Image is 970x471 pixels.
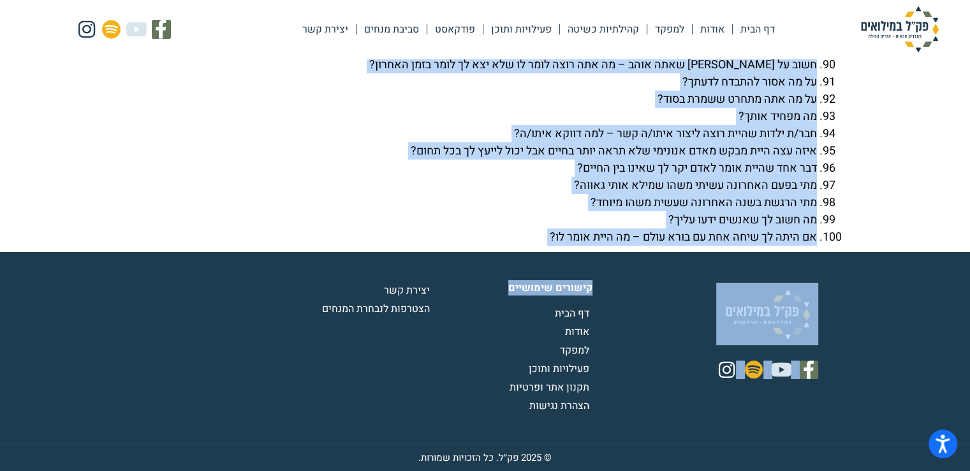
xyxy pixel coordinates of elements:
[693,15,732,44] a: אודות
[529,361,592,377] span: פעילויות ותוכן
[529,398,592,414] span: הצהרת נגישות
[384,283,433,298] span: יצירת קשר
[733,15,783,44] a: דף הבית
[433,398,592,414] a: הצהרת נגישות
[274,283,433,298] a: יצירת קשר
[418,451,552,465] div: © 2025 פק״ל. כל הזכויות שמורות.
[560,343,592,358] span: למפקד
[508,280,592,295] b: קישורים שימושיים
[433,324,592,340] a: אודות
[128,73,817,91] li: על מה אסור להתבדח לדעתך?
[295,15,356,44] a: יצירת קשר
[836,6,964,52] img: פק"ל
[510,380,592,395] span: תקנון אתר ופרטיות
[128,142,817,160] li: איזה עצה היית מבקש מאדם אנונימי שלא תראה יותר בחיים אבל יכול לייעץ לך בכל תחום?
[295,15,783,44] nav: Menu
[128,56,817,73] li: חשוב על [PERSON_NAME] שאתה אוהב – מה אתה רוצה לומר לו שלא יצא לך לומר בזמן האחרון?
[128,91,817,108] li: על מה אתה מתחרט ששמרת בסוד?
[322,301,433,317] span: הצטרפות לנבחרת המנחים
[565,324,592,340] span: אודות
[433,361,592,377] a: פעילויות ותוכן
[433,306,592,321] a: דף הבית
[274,301,433,317] a: הצטרפות לנבחרת המנחים
[128,108,817,125] li: מה מפחיד אותך?
[427,15,483,44] a: פודקאסט
[128,160,817,177] li: דבר אחד שהיית אומר לאדם יקר לך שאינו בין החיים?
[128,177,817,194] li: מתי בפעם האחרונה עשיתי משהו שמילא אותי גאווה?
[483,15,559,44] a: פעילויות ותוכן
[128,125,817,142] li: חבר/ת ילדות שהיית רוצה ליצור איתו/ה קשר – למה דווקא איתו/ה?
[128,211,817,228] li: מה חשוב לך שאנשים ידעו עליך?
[560,15,647,44] a: קהילתיות כשיטה
[647,15,692,44] a: למפקד
[555,306,592,321] span: דף הבית
[128,194,817,211] li: מתי הרגשת בשנה האחרונה שעשית משהו מיוחד?
[356,15,427,44] a: סביבת מנחים
[128,228,817,246] li: אם היתה לך שיחה אחת עם בורא עולם – מה היית אומר לו?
